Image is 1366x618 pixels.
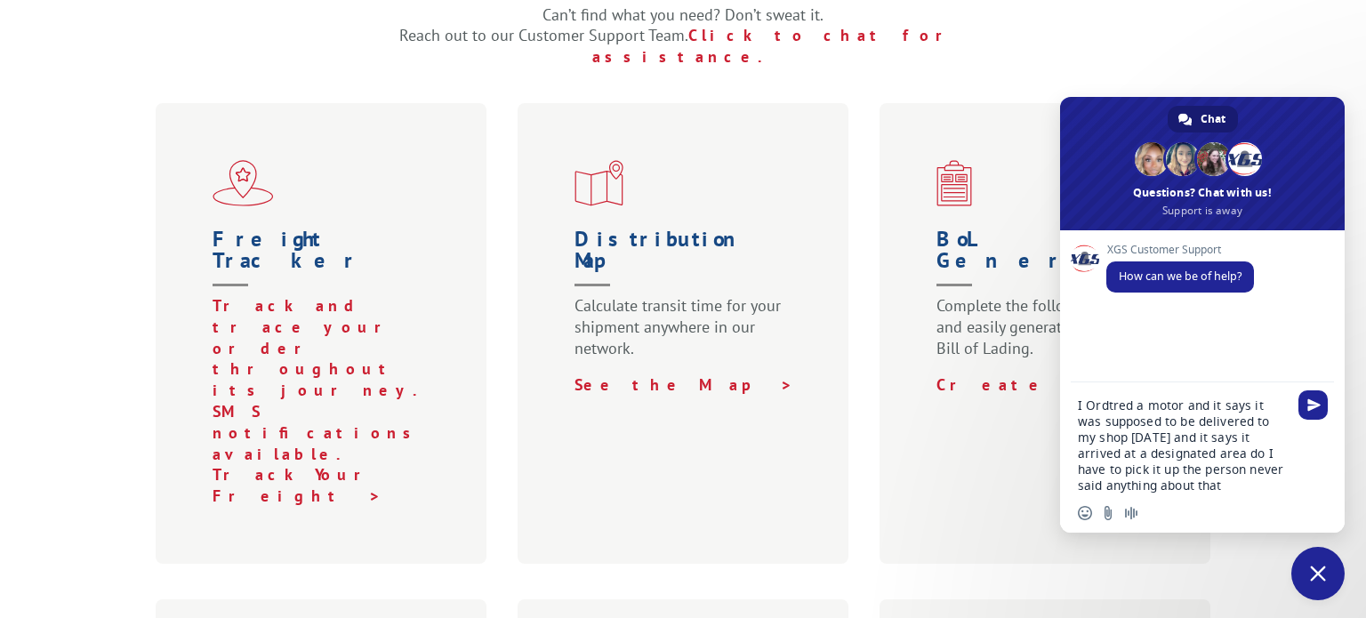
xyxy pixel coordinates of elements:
[575,229,799,295] h1: Distribution Map
[1201,106,1225,132] span: Chat
[213,160,274,206] img: xgs-icon-flagship-distribution-model-red
[327,4,1039,68] p: Can’t find what you need? Don’t sweat it. Reach out to our Customer Support Team.
[1078,397,1288,494] textarea: Compose your message...
[213,229,437,464] a: Freight Tracker Track and trace your order throughout its journey. SMS notifications available.
[213,229,437,295] h1: Freight Tracker
[1119,269,1241,284] span: How can we be of help?
[575,160,623,206] img: xgs-icon-distribution-map-red
[1078,506,1092,520] span: Insert an emoji
[213,295,437,464] p: Track and trace your order throughout its journey. SMS notifications available.
[936,160,972,206] img: xgs-icon-bo-l-generator-red
[1124,506,1138,520] span: Audio message
[1101,506,1115,520] span: Send a file
[1106,244,1254,256] span: XGS Customer Support
[1291,547,1345,600] div: Close chat
[213,464,386,506] a: Track Your Freight >
[936,229,1161,295] h1: BoL Generator
[936,374,1135,395] a: Create BoL >
[1298,390,1328,420] span: Send
[592,25,968,67] a: Click to chat for assistance.
[936,295,1161,374] p: Complete the following form and easily generate your Bill of Lading.
[1168,106,1238,132] div: Chat
[575,374,793,395] a: See the Map >
[575,295,799,374] p: Calculate transit time for your shipment anywhere in our network.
